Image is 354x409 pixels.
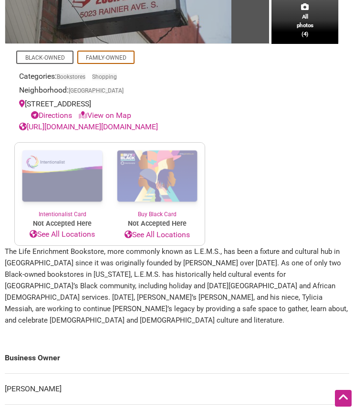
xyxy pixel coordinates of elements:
[335,390,352,407] div: Scroll Back to Top
[15,143,110,210] img: Intentionalist Card
[19,71,200,84] div: Categories:
[79,111,131,120] a: View on Map
[110,229,205,241] a: See All Locations
[19,122,158,131] a: [URL][DOMAIN_NAME][DOMAIN_NAME]
[19,84,200,98] div: Neighborhood:
[15,219,110,229] span: Not Accepted Here
[297,13,313,39] span: All photos (4)
[110,143,205,219] a: Buy Black Card
[5,246,349,326] p: The Life Enrichment Bookstore, more commonly known as L.E.M.S., has been a fixture and cultural h...
[19,98,200,121] div: [STREET_ADDRESS]
[5,343,349,373] td: Business Owner
[110,219,205,229] span: Not Accepted Here
[57,73,85,80] a: Bookstores
[110,143,205,210] img: Buy Black Card
[69,88,124,94] span: [GEOGRAPHIC_DATA]
[25,54,65,61] a: Black-Owned
[92,73,117,80] a: Shopping
[15,229,110,240] a: See All Locations
[31,111,72,120] a: Directions
[86,54,126,61] a: Family-Owned
[15,143,110,219] a: Intentionalist Card
[5,373,349,404] td: [PERSON_NAME]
